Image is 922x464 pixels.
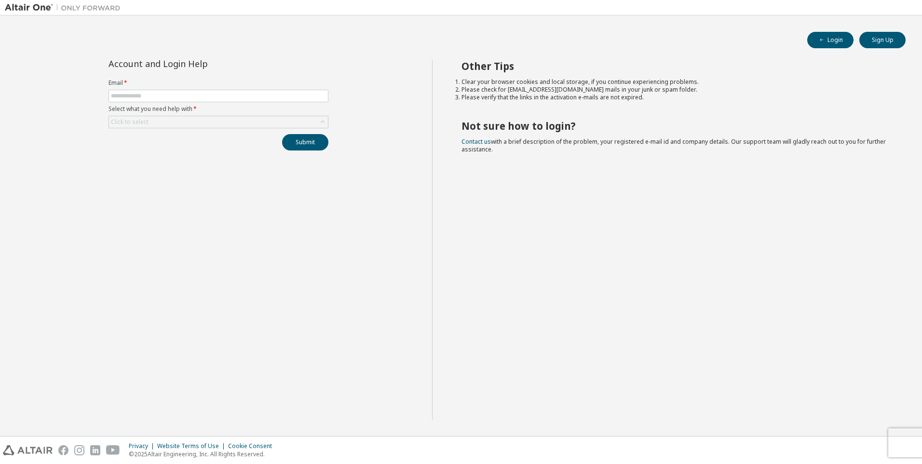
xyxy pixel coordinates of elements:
li: Clear your browser cookies and local storage, if you continue experiencing problems. [461,78,889,86]
h2: Other Tips [461,60,889,72]
button: Sign Up [859,32,906,48]
p: © 2025 Altair Engineering, Inc. All Rights Reserved. [129,450,278,458]
div: Click to select [111,118,149,126]
img: instagram.svg [74,445,84,455]
span: with a brief description of the problem, your registered e-mail id and company details. Our suppo... [461,137,886,153]
a: Contact us [461,137,491,146]
div: Account and Login Help [108,60,285,68]
li: Please verify that the links in the activation e-mails are not expired. [461,94,889,101]
h2: Not sure how to login? [461,120,889,132]
img: Altair One [5,3,125,13]
img: altair_logo.svg [3,445,53,455]
div: Cookie Consent [228,442,278,450]
label: Select what you need help with [108,105,328,113]
li: Please check for [EMAIL_ADDRESS][DOMAIN_NAME] mails in your junk or spam folder. [461,86,889,94]
button: Submit [282,134,328,150]
img: youtube.svg [106,445,120,455]
img: facebook.svg [58,445,68,455]
div: Website Terms of Use [157,442,228,450]
div: Click to select [109,116,328,128]
div: Privacy [129,442,157,450]
button: Login [807,32,854,48]
img: linkedin.svg [90,445,100,455]
label: Email [108,79,328,87]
